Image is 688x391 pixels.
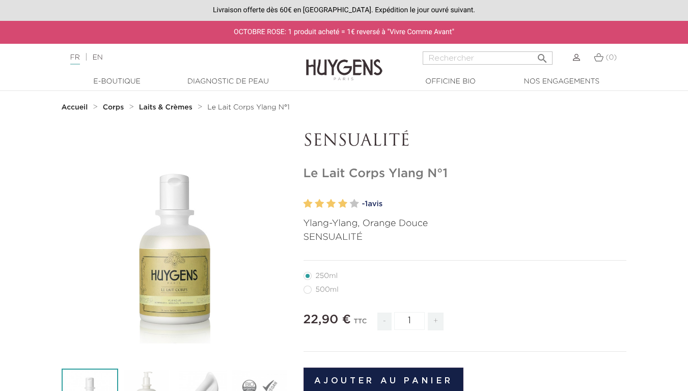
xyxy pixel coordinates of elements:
button:  [533,48,552,62]
a: Diagnostic de peau [177,76,279,87]
strong: Accueil [62,104,88,111]
h1: Le Lait Corps Ylang N°1 [304,166,627,181]
a: FR [70,54,80,65]
a: Accueil [62,103,90,111]
span: + [428,313,444,330]
a: -1avis [362,197,627,212]
input: Rechercher [423,51,553,65]
label: 4 [338,197,347,211]
label: 1 [304,197,313,211]
a: Nos engagements [511,76,613,87]
label: 2 [315,197,324,211]
span: - [377,313,392,330]
p: SENSUALITÉ [304,132,627,151]
span: (0) [606,54,617,61]
a: E-Boutique [66,76,168,87]
label: 500ml [304,286,351,294]
label: 5 [350,197,359,211]
strong: Corps [103,104,124,111]
input: Quantité [394,312,425,330]
div: | [65,51,279,64]
a: Laits & Crèmes [139,103,195,111]
a: Corps [103,103,126,111]
img: Huygens [306,43,382,82]
label: 3 [326,197,336,211]
a: Officine Bio [400,76,502,87]
i:  [536,49,548,62]
span: Le Lait Corps Ylang N°1 [207,104,290,111]
a: Le Lait Corps Ylang N°1 [207,103,290,111]
p: Ylang-Ylang, Orange Douce [304,217,627,231]
p: SENSUALITÉ [304,231,627,244]
label: 250ml [304,272,350,280]
span: 1 [365,200,368,208]
span: 22,90 € [304,314,351,326]
div: TTC [353,311,367,338]
a: EN [92,54,102,61]
strong: Laits & Crèmes [139,104,192,111]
